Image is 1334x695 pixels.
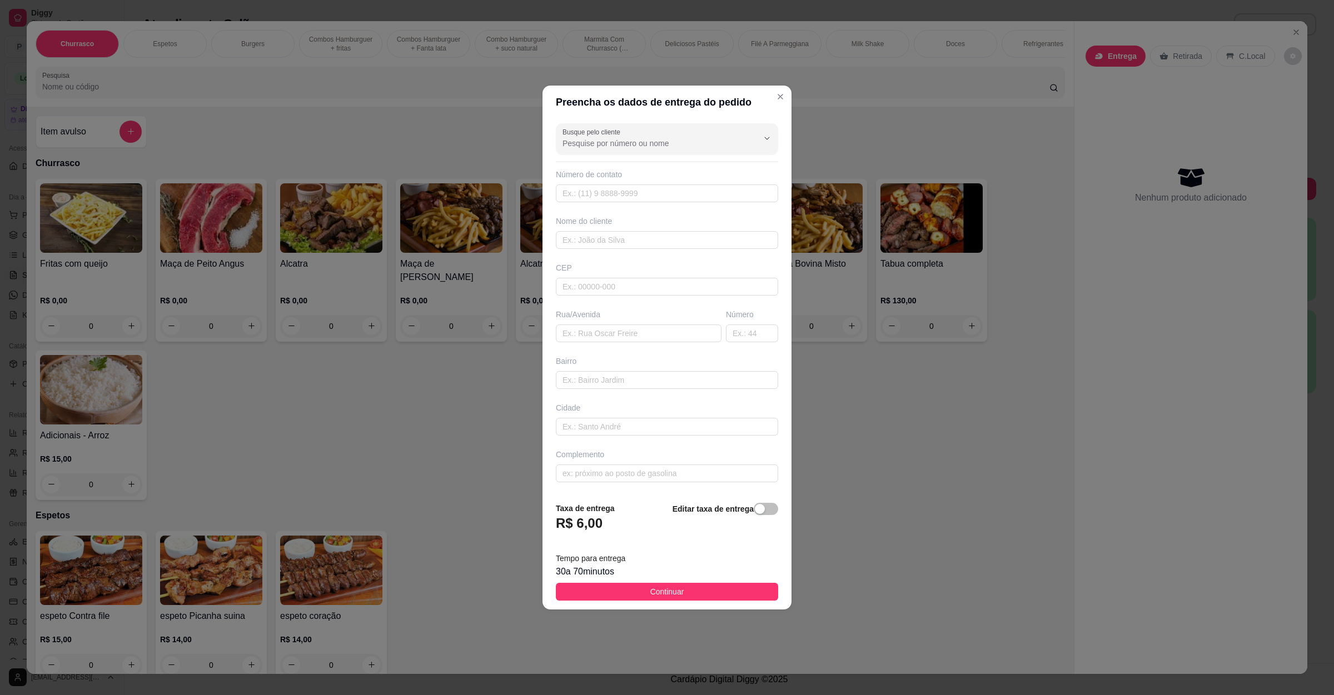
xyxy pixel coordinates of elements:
[556,418,778,436] input: Ex.: Santo André
[556,184,778,202] input: Ex.: (11) 9 8888-9999
[556,231,778,249] input: Ex.: João da Silva
[556,554,625,563] span: Tempo para entrega
[556,565,778,578] div: 30 a 70 minutos
[556,464,778,482] input: ex: próximo ao posto de gasolina
[758,129,776,147] button: Show suggestions
[556,169,778,180] div: Número de contato
[726,324,778,342] input: Ex.: 44
[563,127,624,137] label: Busque pelo cliente
[563,138,740,149] input: Busque pelo cliente
[542,86,792,119] header: Preencha os dados de entrega do pedido
[556,262,778,273] div: CEP
[556,356,778,367] div: Bairro
[556,309,721,320] div: Rua/Avenida
[556,324,721,342] input: Ex.: Rua Oscar Freire
[726,309,778,320] div: Número
[556,216,778,227] div: Nome do cliente
[556,514,603,532] h3: R$ 6,00
[556,583,778,601] button: Continuar
[556,504,615,513] strong: Taxa de entrega
[556,402,778,413] div: Cidade
[556,449,778,460] div: Complemento
[556,371,778,389] input: Ex.: Bairro Jardim
[650,586,684,598] span: Continuar
[556,278,778,296] input: Ex.: 00000-000
[771,88,789,106] button: Close
[673,504,754,513] strong: Editar taxa de entrega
